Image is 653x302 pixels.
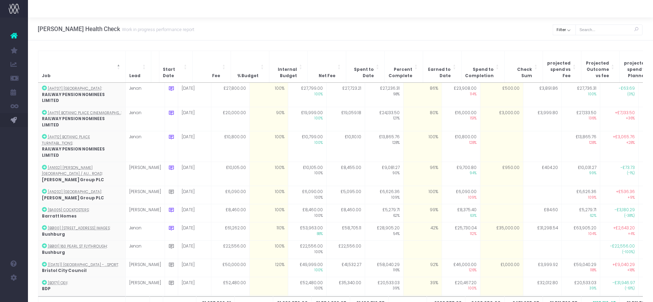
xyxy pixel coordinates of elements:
[365,259,403,277] td: £58,040.29
[307,51,346,82] th: Net Fee: Activate to sort: Activate to sort
[561,204,600,222] td: £5,279.71
[403,259,442,277] td: 92%
[178,162,211,186] td: [DATE]
[369,213,400,219] span: 62%
[42,116,105,128] strong: RAILWAY PENSION NOMINEES LIMITED
[125,259,165,277] td: [PERSON_NAME]
[604,268,635,273] span: +18%
[42,73,51,79] span: Job
[523,107,561,131] td: £3,999.80
[465,67,494,79] span: Spend to Completion
[42,92,105,104] strong: RAILWAY PENSION NOMINEES LIMITED
[365,277,403,295] td: £20,533.03
[288,277,326,295] td: £52,480.00
[523,162,561,186] td: £404.20
[326,259,365,277] td: £41,532.27
[178,241,211,259] td: [DATE]
[615,207,635,213] span: -£3,180.29
[231,51,269,82] th: % Budget: Activate to sort: Activate to sort
[326,131,365,162] td: £10,110.10
[178,204,211,222] td: [DATE]
[125,83,165,107] td: Jenan
[211,222,249,241] td: £61,262.00
[292,116,323,121] span: 100%
[249,162,288,186] td: 100%
[163,67,182,79] span: Start Date
[561,277,600,295] td: £20,533.03
[211,277,249,295] td: £52,480.00
[565,268,596,273] span: 118%
[326,107,365,131] td: £19,059.18
[211,162,249,186] td: £10,105.00
[38,131,125,162] td: :
[369,231,400,237] span: 54%
[211,107,249,131] td: £20,000.00
[369,140,400,146] span: 128%
[565,92,596,97] span: 100%
[445,140,477,146] span: 128%
[561,107,600,131] td: £27,133.50
[292,268,323,273] span: 100%
[288,107,326,131] td: £19,999.00
[192,51,231,82] th: Fee: Activate to sort: Activate to sort
[269,51,307,82] th: Internal Budget: Activate to sort: Activate to sort
[445,286,477,291] span: 100%
[249,259,288,277] td: 120%
[42,165,102,177] abbr: [AN102] Hayes Town Centre / Austin Road
[445,268,477,273] span: 126%
[288,186,326,204] td: £6,090.00
[292,171,323,176] span: 100%
[38,277,125,295] td: :
[461,51,504,82] th: Spend to Completion: Activate to sort: Activate to sort
[178,131,211,162] td: [DATE]
[523,259,561,277] td: £3,999.92
[38,204,125,222] td: :
[292,213,323,219] span: 100%
[125,51,151,82] th: Lead: Activate to sort: Activate to sort
[442,204,480,222] td: £8,375.40
[369,171,400,176] span: 90%
[621,165,635,171] span: -£73.73
[42,177,104,183] strong: [PERSON_NAME] Group PLC
[480,259,523,277] td: £1,000.00
[427,67,451,79] span: Earned to Date
[604,195,635,200] span: +9%
[178,277,211,295] td: [DATE]
[38,25,194,32] h3: [PERSON_NAME] Health Check
[604,250,635,255] span: (-100%)
[561,186,600,204] td: £6,626.36
[604,213,635,219] span: (-38%)
[178,222,211,241] td: [DATE]
[613,134,635,140] span: +£3,065.76
[42,250,65,255] strong: Bushburg
[613,225,635,231] span: +£2,643.20
[623,60,647,79] span: projected spend vs Planned
[384,51,423,82] th: Percent Complete: Activate to sort: Activate to sort
[48,86,101,91] abbr: [AH707] Botanic Place
[178,107,211,131] td: [DATE]
[445,231,477,237] span: 112%
[442,107,480,131] td: £16,000.00
[38,186,125,204] td: :
[616,189,635,195] span: +£536.36
[612,280,635,286] span: -£31,946.97
[211,204,249,222] td: £8,460.00
[442,277,480,295] td: £20,467.20
[125,131,165,162] td: Jenan
[365,83,403,107] td: £27,236.31
[249,83,288,107] td: 100%
[423,51,461,82] th: Earned to Date: Activate to sort: Activate to sort
[604,92,635,97] span: (0%)
[504,51,543,82] th: Check Sum: Activate to sort: Activate to sort
[442,222,480,241] td: £25,730.04
[442,186,480,204] td: £6,090.00
[442,162,480,186] td: £9,700.80
[561,131,600,162] td: £13,865.76
[445,195,477,200] span: 109%
[610,243,635,250] span: -£22,556.00
[403,131,442,162] td: 100%
[403,204,442,222] td: 99%
[237,73,259,79] span: % Budget
[445,213,477,219] span: 63%
[365,204,403,222] td: £5,279.71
